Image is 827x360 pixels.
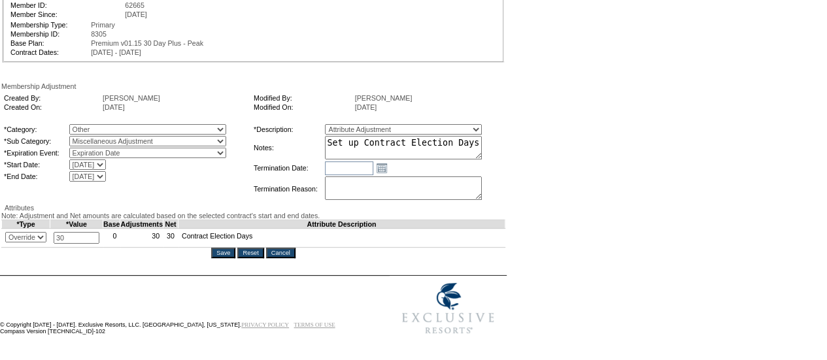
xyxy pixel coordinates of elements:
span: [DATE] [125,10,147,18]
td: *Description: [254,124,324,135]
td: Termination Reason: [254,176,324,201]
span: [PERSON_NAME] [103,94,160,102]
td: Attribute Description [178,220,505,229]
img: Exclusive Resorts [390,276,507,341]
td: *Value [50,220,103,229]
td: Net [163,220,178,229]
span: [DATE] [355,103,377,111]
a: Open the calendar popup. [375,161,389,175]
td: Contract Dates: [10,48,90,56]
td: Member Since: [10,10,124,18]
td: Notes: [254,136,324,159]
td: Modified By: [254,94,354,102]
td: *Category: [4,124,68,135]
span: Primary [91,21,115,29]
td: 30 [120,229,163,248]
span: [DATE] - [DATE] [91,48,141,56]
td: 30 [163,229,178,248]
td: Membership Type: [10,21,90,29]
td: Modified On: [254,103,354,111]
a: PRIVACY POLICY [241,321,289,328]
td: *Start Date: [4,159,68,170]
textarea: Set up Contract Election Days [325,136,482,159]
td: Base Plan: [10,39,90,47]
span: 8305 [91,30,107,38]
input: Cancel [266,248,295,258]
td: Created On: [4,103,101,111]
td: Created By: [4,94,101,102]
td: Termination Date: [254,161,324,175]
div: Note: Adjustment and Net amounts are calculated based on the selected contract's start and end da... [1,212,505,220]
div: Membership Adjustment [1,82,505,90]
td: *Expiration Event: [4,148,68,158]
td: *End Date: [4,171,68,182]
td: Contract Election Days [178,229,505,248]
div: Attributes [1,204,505,212]
input: Reset [237,248,263,258]
td: Membership ID: [10,30,90,38]
td: *Type [2,220,50,229]
td: Adjustments [120,220,163,229]
td: Base [103,220,120,229]
span: Premium v01.15 30 Day Plus - Peak [91,39,203,47]
td: *Sub Category: [4,136,68,146]
input: Save [211,248,235,258]
a: TERMS OF USE [294,321,335,328]
span: 62665 [125,1,144,9]
span: [PERSON_NAME] [355,94,413,102]
span: [DATE] [103,103,125,111]
td: Member ID: [10,1,124,9]
td: 0 [103,229,120,248]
